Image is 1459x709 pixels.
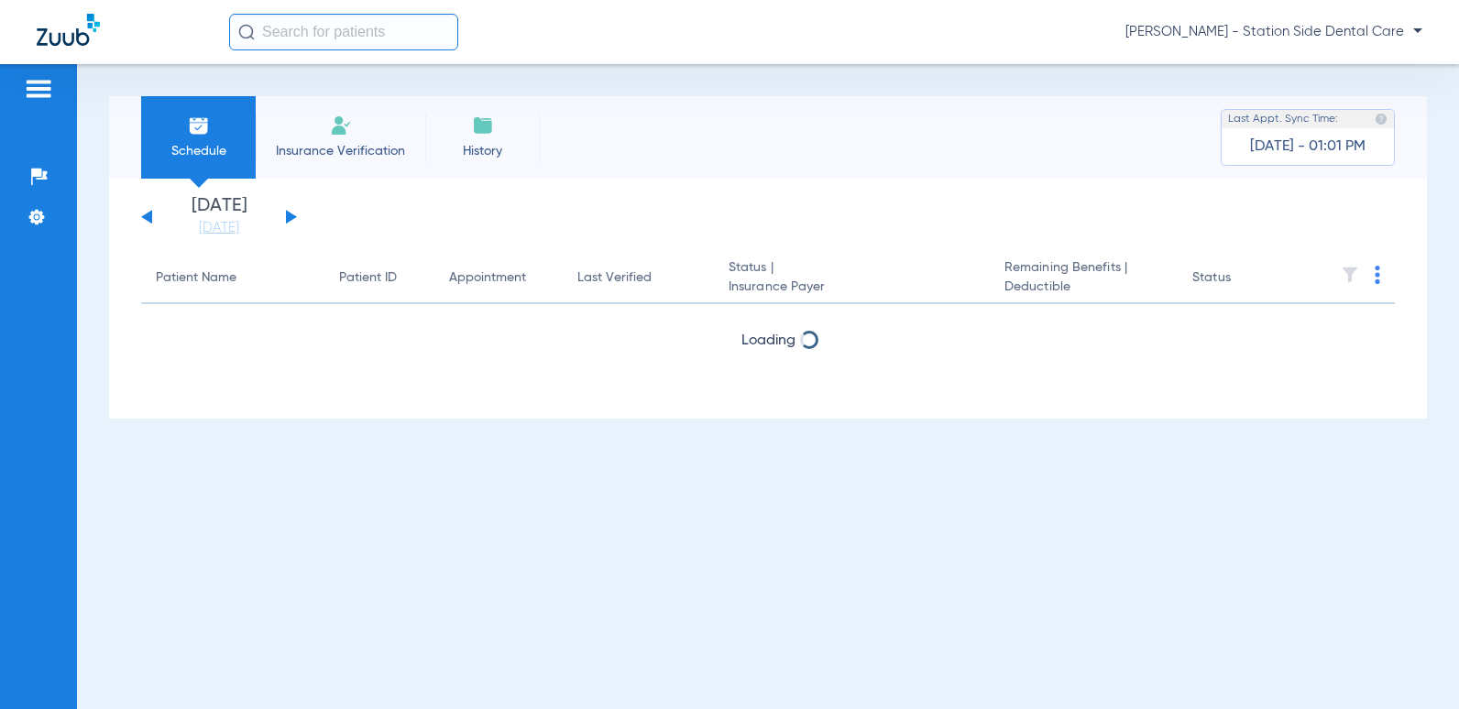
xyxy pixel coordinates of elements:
[188,115,210,136] img: Schedule
[1178,253,1301,304] th: Status
[164,197,274,237] li: [DATE]
[1341,266,1359,284] img: filter.svg
[339,268,420,288] div: Patient ID
[741,333,795,348] span: Loading
[577,268,699,288] div: Last Verified
[164,219,274,237] a: [DATE]
[238,24,255,40] img: Search Icon
[24,78,53,100] img: hamburger-icon
[1375,113,1388,125] img: last sync help info
[1250,137,1366,156] span: [DATE] - 01:01 PM
[339,268,397,288] div: Patient ID
[990,253,1178,304] th: Remaining Benefits |
[449,268,526,288] div: Appointment
[37,14,100,46] img: Zuub Logo
[156,268,310,288] div: Patient Name
[229,14,458,50] input: Search for patients
[156,268,236,288] div: Patient Name
[729,278,975,297] span: Insurance Payer
[472,115,494,136] img: History
[714,253,990,304] th: Status |
[1375,266,1380,284] img: group-dot-blue.svg
[577,268,652,288] div: Last Verified
[269,142,411,160] span: Insurance Verification
[1125,23,1422,41] span: [PERSON_NAME] - Station Side Dental Care
[439,142,526,160] span: History
[1228,110,1338,128] span: Last Appt. Sync Time:
[155,142,242,160] span: Schedule
[449,268,548,288] div: Appointment
[330,115,352,136] img: Manual Insurance Verification
[1004,278,1163,297] span: Deductible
